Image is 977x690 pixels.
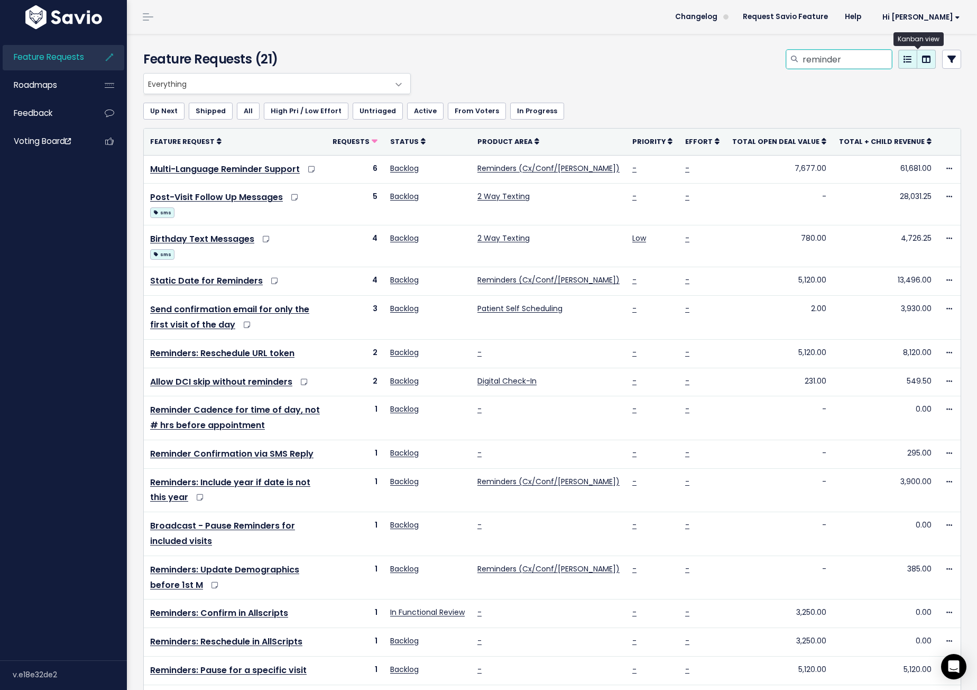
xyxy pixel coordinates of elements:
[14,51,84,62] span: Feature Requests
[632,347,637,358] a: -
[632,136,672,147] a: Priority
[632,233,646,243] a: Low
[150,191,283,203] a: Post-Visit Follow Up Messages
[477,137,532,146] span: Product Area
[326,296,384,340] td: 3
[326,600,384,628] td: 1
[326,184,384,225] td: 5
[726,155,833,184] td: 7,677.00
[23,5,105,29] img: logo-white.9d6f32f41409.svg
[632,607,637,618] a: -
[734,9,836,25] a: Request Savio Feature
[732,136,826,147] a: Total open deal value
[390,607,465,618] a: In Functional Review
[833,339,938,368] td: 8,120.00
[685,191,689,202] a: -
[477,476,620,487] a: Reminders (Cx/Conf/[PERSON_NAME])
[390,233,419,243] a: Backlog
[150,664,307,676] a: Reminders: Pause for a specific visit
[632,520,637,530] a: -
[14,135,71,147] span: Voting Board
[632,404,637,414] a: -
[143,103,185,120] a: Up Next
[326,225,384,267] td: 4
[632,635,637,646] a: -
[477,607,482,618] a: -
[326,339,384,368] td: 2
[839,136,932,147] a: Total + Child Revenue
[150,303,309,331] a: Send confirmation email for only the first visit of the day
[390,635,419,646] a: Backlog
[150,247,174,260] a: sms
[726,296,833,340] td: 2.00
[726,368,833,396] td: 231.00
[390,476,419,487] a: Backlog
[477,233,530,243] a: 2 Way Texting
[143,73,411,94] span: Everything
[326,155,384,184] td: 6
[333,137,370,146] span: Requests
[353,103,403,120] a: Untriaged
[685,303,689,314] a: -
[685,448,689,458] a: -
[150,137,215,146] span: Feature Request
[836,9,870,25] a: Help
[390,137,419,146] span: Status
[477,191,530,202] a: 2 Way Texting
[150,607,288,619] a: Reminders: Confirm in Allscripts
[833,267,938,296] td: 13,496.00
[477,664,482,675] a: -
[833,225,938,267] td: 4,726.25
[685,520,689,530] a: -
[390,564,419,574] a: Backlog
[326,556,384,600] td: 1
[477,564,620,574] a: Reminders (Cx/Conf/[PERSON_NAME])
[833,657,938,685] td: 5,120.00
[685,476,689,487] a: -
[632,476,637,487] a: -
[632,303,637,314] a: -
[632,448,637,458] a: -
[726,225,833,267] td: 780.00
[833,155,938,184] td: 61,681.00
[150,275,263,287] a: Static Date for Reminders
[150,207,174,218] span: sms
[632,191,637,202] a: -
[390,163,419,174] a: Backlog
[390,191,419,202] a: Backlog
[510,103,564,120] a: In Progress
[833,296,938,340] td: 3,930.00
[726,657,833,685] td: 5,120.00
[801,50,892,69] input: Search features...
[14,107,52,119] span: Feedback
[150,564,299,591] a: Reminders: Update Demographics before 1st M
[477,404,482,414] a: -
[726,468,833,512] td: -
[726,184,833,225] td: -
[150,476,310,504] a: Reminders: Include year if date is not this year
[685,137,713,146] span: Effort
[3,73,88,97] a: Roadmaps
[685,275,689,285] a: -
[477,520,482,530] a: -
[833,512,938,556] td: 0.00
[326,368,384,396] td: 2
[882,13,960,21] span: Hi [PERSON_NAME]
[14,79,57,90] span: Roadmaps
[189,103,233,120] a: Shipped
[390,376,419,386] a: Backlog
[726,267,833,296] td: 5,120.00
[477,136,539,147] a: Product Area
[477,376,537,386] a: Digital Check-In
[685,347,689,358] a: -
[143,103,961,120] ul: Filter feature requests
[893,32,944,46] div: Kanban view
[390,347,419,358] a: Backlog
[477,347,482,358] a: -
[326,396,384,440] td: 1
[833,368,938,396] td: 549.50
[237,103,260,120] a: All
[326,628,384,657] td: 1
[685,664,689,675] a: -
[150,376,292,388] a: Allow DCI skip without reminders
